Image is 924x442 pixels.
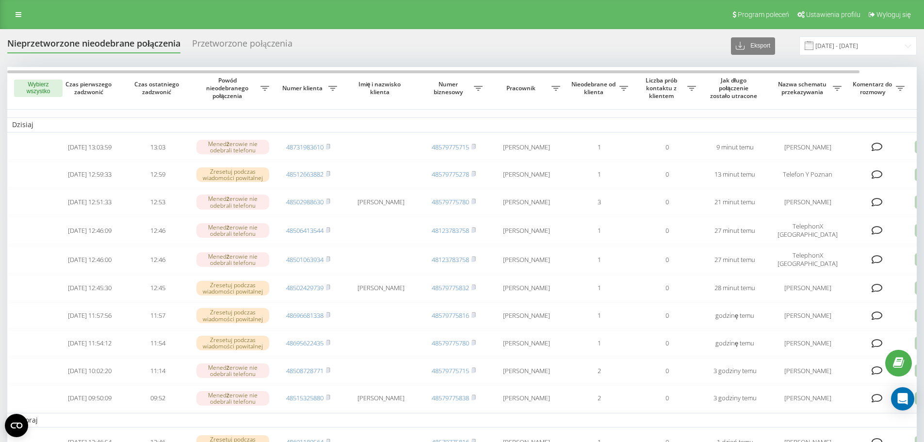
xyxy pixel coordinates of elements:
[286,170,324,179] a: 48512663882
[131,81,184,96] span: Czas ostatniego zadzwonić
[432,283,469,292] a: 48579775832
[196,195,269,209] div: Menedżerowie nie odebrali telefonu
[565,303,633,328] td: 1
[769,134,846,160] td: [PERSON_NAME]
[56,275,124,301] td: [DATE] 12:45:30
[196,391,269,406] div: Menedżerowie nie odebrali telefonu
[769,246,846,273] td: TelephonX [GEOGRAPHIC_DATA]
[124,330,192,356] td: 11:54
[487,189,565,215] td: [PERSON_NAME]
[633,134,701,160] td: 0
[124,162,192,187] td: 12:59
[14,80,63,97] button: Wybierz wszystko
[570,81,619,96] span: Nieodebrane od klienta
[565,275,633,301] td: 1
[565,385,633,411] td: 2
[487,162,565,187] td: [PERSON_NAME]
[124,217,192,244] td: 12:46
[806,11,860,18] span: Ustawienia profilu
[286,366,324,375] a: 48508728771
[124,189,192,215] td: 12:53
[124,134,192,160] td: 13:03
[56,303,124,328] td: [DATE] 11:57:56
[769,162,846,187] td: Telefon Y Poznan
[192,38,292,53] div: Przetworzone połączenia
[56,330,124,356] td: [DATE] 11:54:12
[487,385,565,411] td: [PERSON_NAME]
[709,77,761,99] span: Jak długo połączenie zostało utracone
[342,385,420,411] td: [PERSON_NAME]
[565,134,633,160] td: 1
[701,189,769,215] td: 21 minut temu
[633,217,701,244] td: 0
[432,255,469,264] a: 48123783758
[638,77,687,99] span: Liczba prób kontaktu z klientem
[487,303,565,328] td: [PERSON_NAME]
[769,358,846,384] td: [PERSON_NAME]
[196,77,260,99] span: Powód nieodebranego połączenia
[124,303,192,328] td: 11:57
[633,162,701,187] td: 0
[432,311,469,320] a: 48579775816
[286,283,324,292] a: 48502429739
[633,358,701,384] td: 0
[565,358,633,384] td: 2
[432,170,469,179] a: 48579775278
[731,37,775,55] button: Eksport
[432,197,469,206] a: 48579775780
[633,246,701,273] td: 0
[350,81,411,96] span: Imię i nazwisko klienta
[487,217,565,244] td: [PERSON_NAME]
[124,246,192,273] td: 12:46
[565,217,633,244] td: 1
[124,385,192,411] td: 09:52
[701,303,769,328] td: godzinę temu
[487,330,565,356] td: [PERSON_NAME]
[851,81,896,96] span: Komentarz do rozmowy
[286,393,324,402] a: 48515325880
[774,81,833,96] span: Nazwa schematu przekazywania
[701,246,769,273] td: 27 minut temu
[196,223,269,238] div: Menedżerowie nie odebrali telefonu
[891,387,914,410] div: Open Intercom Messenger
[701,385,769,411] td: 3 godziny temu
[56,162,124,187] td: [DATE] 12:59:33
[279,84,328,92] span: Numer klienta
[769,330,846,356] td: [PERSON_NAME]
[196,167,269,182] div: Zresetuj podczas wiadomości powitalnej
[565,189,633,215] td: 3
[56,358,124,384] td: [DATE] 10:02:20
[286,143,324,151] a: 48731983610
[196,281,269,295] div: Zresetuj podczas wiadomości powitalnej
[769,189,846,215] td: [PERSON_NAME]
[56,217,124,244] td: [DATE] 12:46:09
[196,252,269,267] div: Menedżerowie nie odebrali telefonu
[286,311,324,320] a: 48696681338
[701,275,769,301] td: 28 minut temu
[769,303,846,328] td: [PERSON_NAME]
[196,336,269,350] div: Zresetuj podczas wiadomości powitalnej
[196,363,269,378] div: Menedżerowie nie odebrali telefonu
[738,11,789,18] span: Program poleceń
[5,414,28,437] button: Open CMP widget
[701,217,769,244] td: 27 minut temu
[487,358,565,384] td: [PERSON_NAME]
[565,330,633,356] td: 1
[124,358,192,384] td: 11:14
[196,140,269,154] div: Menedżerowie nie odebrali telefonu
[769,385,846,411] td: [PERSON_NAME]
[56,134,124,160] td: [DATE] 13:03:59
[286,197,324,206] a: 48502988630
[565,162,633,187] td: 1
[701,134,769,160] td: 9 minut temu
[701,330,769,356] td: godzinę temu
[342,189,420,215] td: [PERSON_NAME]
[565,246,633,273] td: 1
[487,275,565,301] td: [PERSON_NAME]
[56,246,124,273] td: [DATE] 12:46:00
[492,84,551,92] span: Pracownik
[432,366,469,375] a: 48579775715
[56,189,124,215] td: [DATE] 12:51:33
[432,339,469,347] a: 48579775780
[701,162,769,187] td: 13 minut temu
